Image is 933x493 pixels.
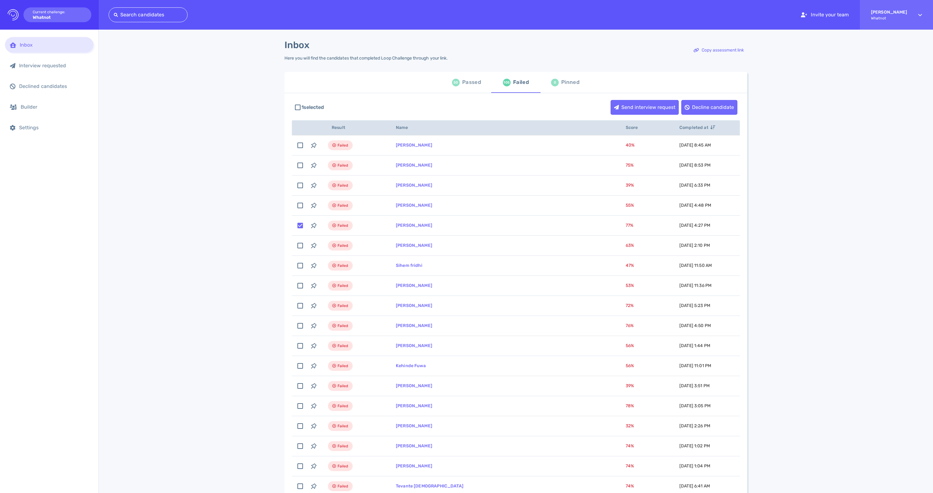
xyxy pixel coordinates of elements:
div: Settings [19,125,89,130]
a: [PERSON_NAME] [396,323,432,328]
a: [PERSON_NAME] [396,303,432,308]
div: Decline candidate [682,100,737,114]
span: Failed [338,202,348,209]
span: 74 % [626,443,634,449]
span: 75 % [626,163,634,168]
a: Sihem fridhi [396,263,422,268]
span: [DATE] 8:53 PM [679,163,711,168]
span: 32 % [626,423,634,429]
span: [DATE] 4:48 PM [679,203,711,208]
span: [DATE] 2:26 PM [679,423,710,429]
span: [DATE] 11:50 AM [679,263,712,268]
span: Failed [338,302,348,309]
span: 76 % [626,323,634,328]
span: [DATE] 2:10 PM [679,243,710,248]
span: Failed [338,422,348,430]
span: Name [396,125,415,130]
span: 56 % [626,343,634,348]
div: Here you will find the candidates that completed Loop Challenge through your link. [284,56,448,61]
div: Interview requested [19,63,89,68]
span: Failed [338,382,348,390]
span: Failed [338,362,348,370]
span: [DATE] 4:27 PM [679,223,710,228]
span: Whatnot [871,16,907,20]
button: Decline candidate [681,100,737,115]
span: 63 % [626,243,634,248]
span: Failed [338,242,348,249]
span: 53 % [626,283,634,288]
a: Tevante [DEMOGRAPHIC_DATA] [396,483,463,489]
span: Failed [338,442,348,450]
div: 0 [551,79,559,86]
a: [PERSON_NAME] [396,443,432,449]
a: [PERSON_NAME] [396,383,432,388]
span: Failed [338,222,348,229]
div: Copy assessment link [690,43,747,57]
div: 105 [503,79,511,86]
div: Pinned [561,78,579,87]
span: 78 % [626,403,634,408]
strong: [PERSON_NAME] [871,10,907,15]
span: [DATE] 6:33 PM [679,183,710,188]
a: [PERSON_NAME] [396,243,432,248]
span: [DATE] 5:23 PM [679,303,710,308]
div: Builder [21,104,89,110]
span: [DATE] 1:02 PM [679,443,710,449]
a: [PERSON_NAME] [396,403,432,408]
a: [PERSON_NAME] [396,463,432,469]
button: Copy assessment link [690,43,747,58]
span: 74 % [626,483,634,489]
span: [DATE] 1:44 PM [679,343,710,348]
span: 72 % [626,303,634,308]
span: Failed [338,182,348,189]
div: Failed [513,78,529,87]
span: Failed [338,282,348,289]
span: [DATE] 11:36 PM [679,283,711,288]
a: [PERSON_NAME] [396,183,432,188]
span: Failed [338,142,348,149]
span: Failed [338,483,348,490]
a: [PERSON_NAME] [396,143,432,148]
span: [DATE] 4:50 PM [679,323,711,328]
a: [PERSON_NAME] [396,283,432,288]
span: Failed [338,342,348,350]
a: [PERSON_NAME] [396,163,432,168]
span: [DATE] 8:45 AM [679,143,711,148]
span: [DATE] 3:05 PM [679,403,711,408]
div: Send interview request [611,100,678,114]
a: [PERSON_NAME] [396,343,432,348]
span: Failed [338,162,348,169]
span: 47 % [626,263,634,268]
button: Send interview request [611,100,679,115]
span: 39 % [626,383,634,388]
a: [PERSON_NAME] [396,423,432,429]
span: 1 selected [301,104,324,111]
span: Failed [338,462,348,470]
div: Passed [462,78,481,87]
span: 55 % [626,203,634,208]
span: 77 % [626,223,633,228]
a: [PERSON_NAME] [396,223,432,228]
span: [DATE] 3:51 PM [679,383,710,388]
span: Failed [338,402,348,410]
span: 40 % [626,143,635,148]
a: Kehinde Fuwa [396,363,426,368]
div: Declined candidates [19,83,89,89]
span: 39 % [626,183,634,188]
span: Score [626,125,645,130]
span: Completed at [679,125,715,130]
h1: Inbox [284,39,309,51]
span: 56 % [626,363,634,368]
div: Inbox [20,42,89,48]
span: [DATE] 6:41 AM [679,483,710,489]
span: [DATE] 11:01 PM [679,363,711,368]
span: 74 % [626,463,634,469]
th: Result [321,120,388,135]
span: Failed [338,262,348,269]
span: [DATE] 1:04 PM [679,463,710,469]
a: [PERSON_NAME] [396,203,432,208]
div: 50 [452,79,460,86]
span: Failed [338,322,348,329]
